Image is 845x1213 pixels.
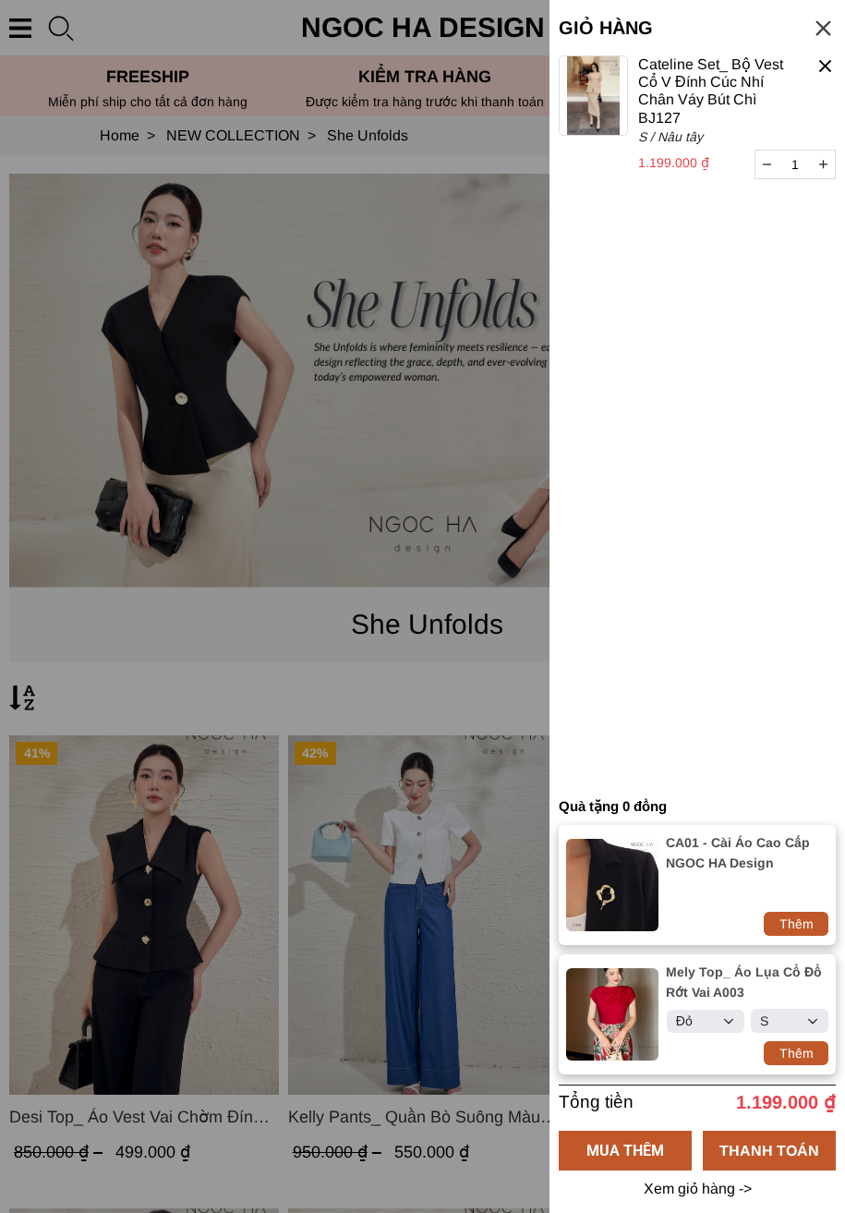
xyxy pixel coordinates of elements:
[764,1043,828,1063] div: Thêm
[638,55,794,127] a: Cateline Set_ Bộ Vest Cổ V Đính Cúc Nhí Chân Váy Bút Chì BJ127
[559,1139,692,1162] div: MUA THÊM
[703,1131,836,1171] a: THANH TOÁN
[641,1181,754,1197] a: Xem giỏ hàng ->
[566,968,658,1061] img: png.png
[725,1091,836,1113] p: 1.199.000 ₫
[559,798,836,815] h6: Quà tặng 0 đồng
[703,1138,836,1161] div: THANH TOÁN
[638,127,794,147] p: S / Nâu tây
[666,962,824,1002] a: Mely Top_ Áo Lụa Cổ Đổ Rớt Vai A003
[638,152,790,173] p: 1.199.000 ₫
[764,914,828,934] div: Thêm
[566,839,658,931] img: jpeg.jpeg
[755,151,835,178] input: Quantity input
[666,832,824,873] a: CA01 - Cài Áo Cao Cấp NGOC HA Design
[559,1092,692,1112] h6: Tổng tiền
[559,18,771,39] h5: GIỎ HÀNG
[559,55,628,136] img: jpeg.jpeg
